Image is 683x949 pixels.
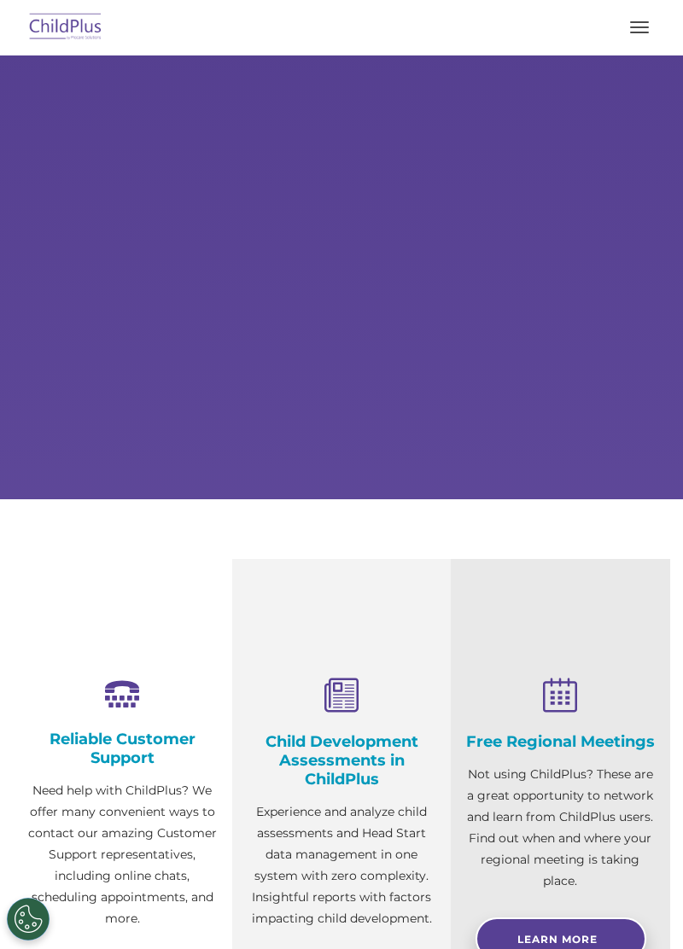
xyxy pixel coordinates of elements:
p: Experience and analyze child assessments and Head Start data management in one system with zero c... [245,801,439,929]
img: ChildPlus by Procare Solutions [26,8,106,48]
p: Not using ChildPlus? These are a great opportunity to network and learn from ChildPlus users. Fin... [464,764,657,892]
button: Cookies Settings [7,898,50,940]
h4: Child Development Assessments in ChildPlus [245,732,439,789]
h4: Free Regional Meetings [464,732,657,751]
h4: Reliable Customer Support [26,730,219,767]
span: Learn More [517,933,598,946]
p: Need help with ChildPlus? We offer many convenient ways to contact our amazing Customer Support r... [26,780,219,929]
